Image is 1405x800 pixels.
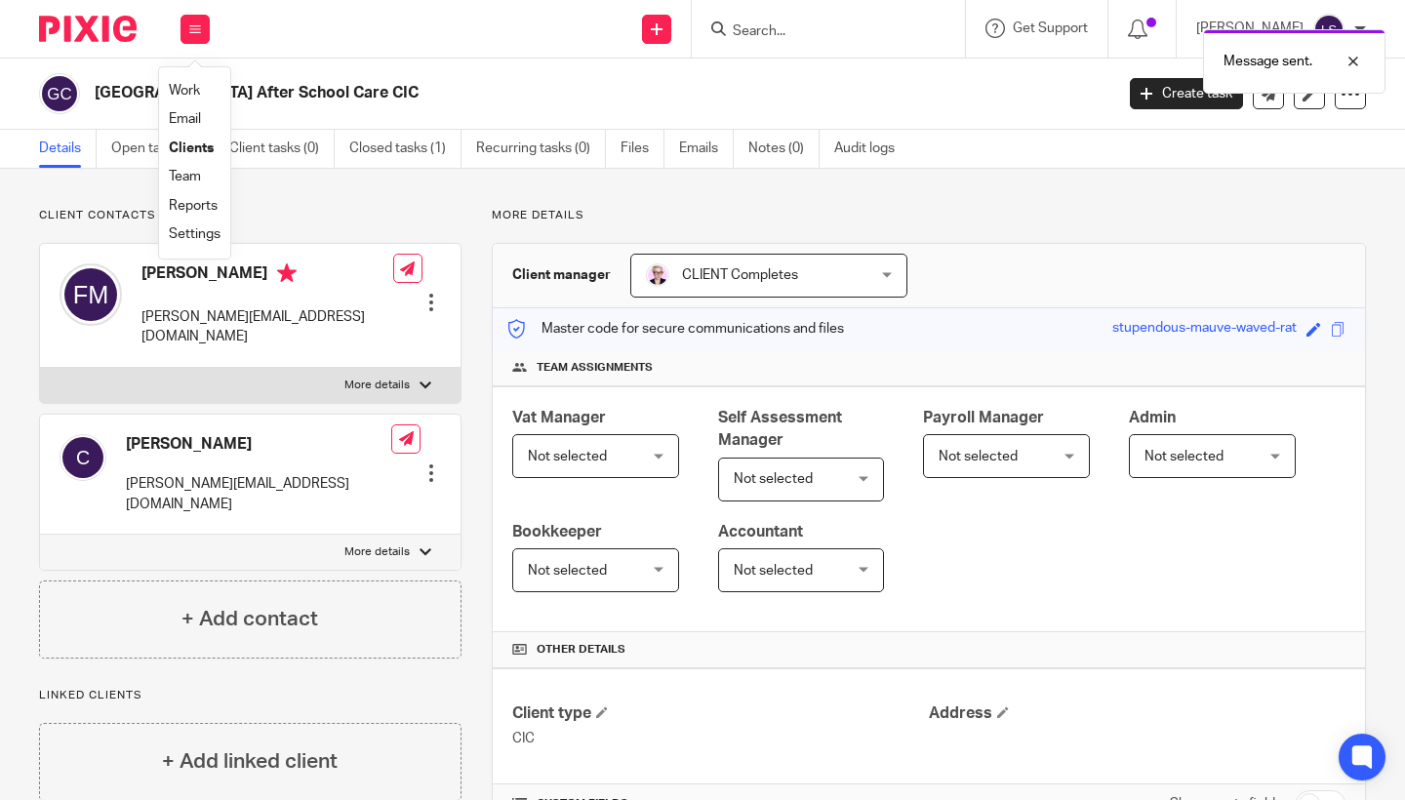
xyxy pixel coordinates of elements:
a: Closed tasks (1) [349,130,462,168]
h2: [GEOGRAPHIC_DATA] After School Care CIC [95,83,900,103]
span: CLIENT Completes [682,268,798,282]
span: Payroll Manager [923,410,1044,425]
a: Create task [1130,78,1243,109]
div: stupendous-mauve-waved-rat [1112,318,1297,340]
img: Pixie [39,16,137,42]
img: Untitled%20design.png [646,263,669,287]
span: Not selected [1144,450,1224,463]
img: svg%3E [39,73,80,114]
a: Clients [169,141,214,155]
p: CIC [512,729,929,748]
a: Email [169,112,201,126]
span: Accountant [718,524,803,540]
h4: [PERSON_NAME] [141,263,393,288]
i: Primary [277,263,297,283]
a: Open tasks (1) [111,130,215,168]
a: Recurring tasks (0) [476,130,606,168]
span: Not selected [528,450,607,463]
a: Work [169,84,200,98]
h4: + Add linked client [162,746,338,777]
h4: [PERSON_NAME] [126,434,391,455]
h3: Client manager [512,265,611,285]
img: svg%3E [60,263,122,326]
img: svg%3E [1313,14,1345,45]
span: Not selected [528,564,607,578]
p: Linked clients [39,688,462,703]
p: Master code for secure communications and files [507,319,844,339]
h4: Address [929,703,1345,724]
span: Self Assessment Manager [718,410,842,448]
span: Team assignments [537,360,653,376]
a: Files [621,130,664,168]
a: Notes (0) [748,130,820,168]
span: Bookkeeper [512,524,602,540]
a: Reports [169,199,218,213]
span: Vat Manager [512,410,606,425]
img: svg%3E [60,434,106,481]
span: Admin [1129,410,1176,425]
a: Emails [679,130,734,168]
a: Details [39,130,97,168]
h4: + Add contact [181,604,318,634]
p: [PERSON_NAME][EMAIL_ADDRESS][DOMAIN_NAME] [126,474,391,514]
p: More details [492,208,1366,223]
h4: Client type [512,703,929,724]
span: Other details [537,642,625,658]
p: Client contacts [39,208,462,223]
p: Message sent. [1224,52,1312,71]
p: More details [344,544,410,560]
a: Team [169,170,201,183]
a: Settings [169,227,221,241]
span: Not selected [939,450,1018,463]
a: Client tasks (0) [229,130,335,168]
span: Not selected [734,472,813,486]
span: Not selected [734,564,813,578]
p: More details [344,378,410,393]
a: Audit logs [834,130,909,168]
p: [PERSON_NAME][EMAIL_ADDRESS][DOMAIN_NAME] [141,307,393,347]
